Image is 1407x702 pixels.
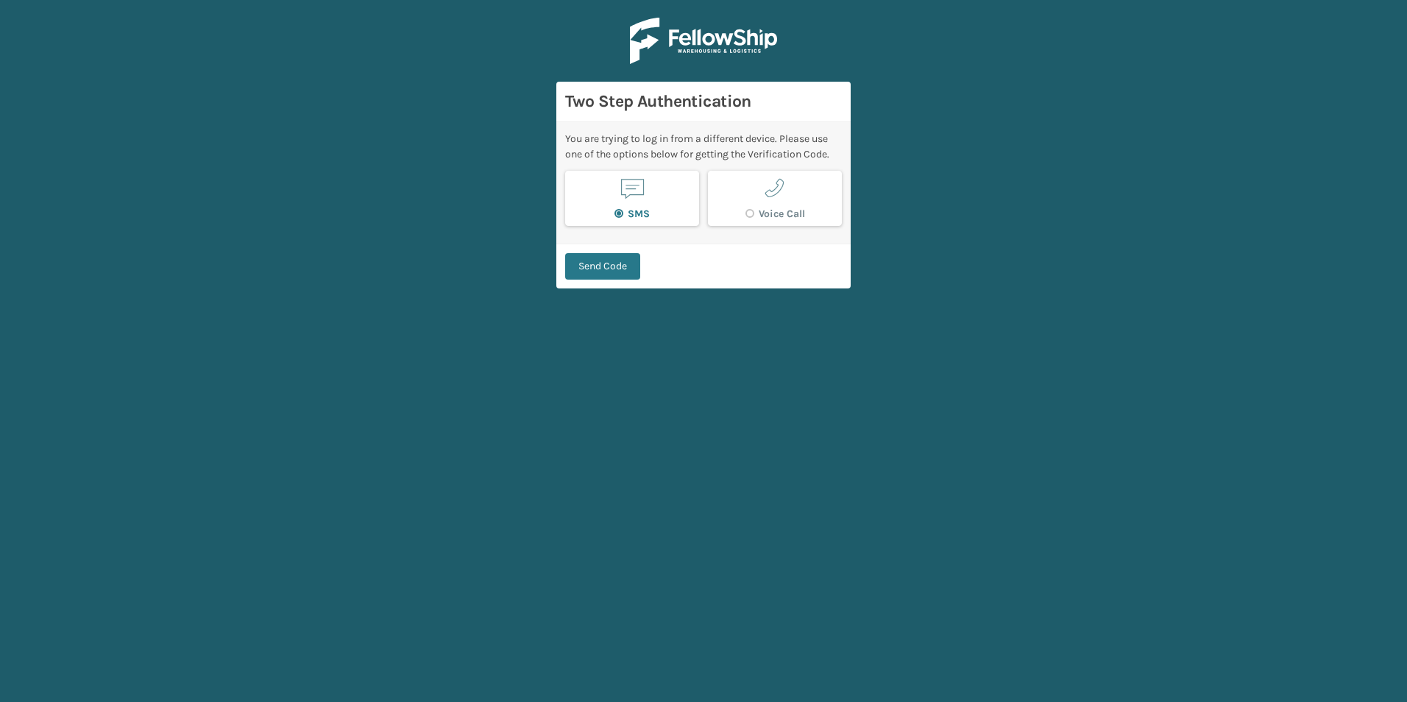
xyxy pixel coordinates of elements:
label: SMS [614,208,650,220]
label: Voice Call [745,208,805,220]
h3: Two Step Authentication [565,91,842,113]
div: You are trying to log in from a different device. Please use one of the options below for getting... [565,131,842,162]
img: Logo [630,18,777,64]
button: Send Code [565,253,640,280]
